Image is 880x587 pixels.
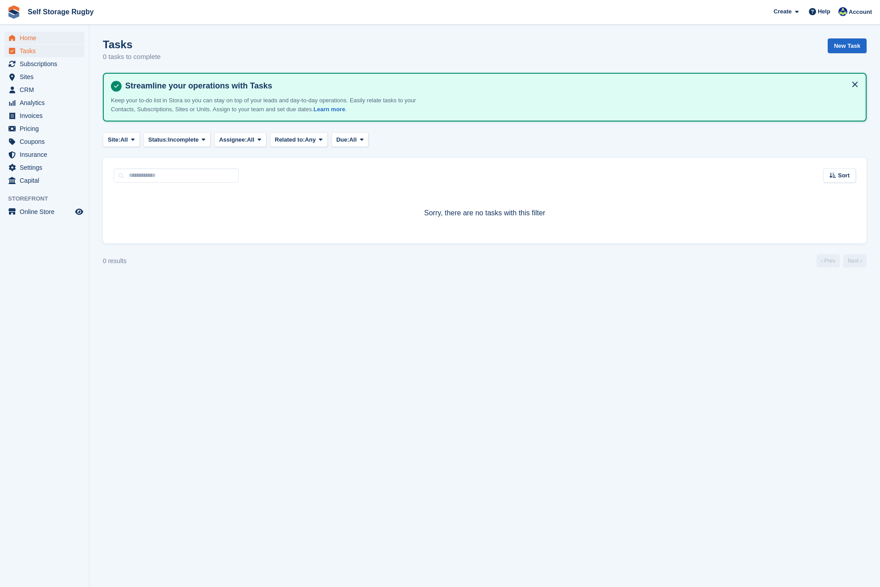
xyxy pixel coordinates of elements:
a: Self Storage Rugby [24,4,97,19]
div: 0 results [103,256,127,266]
a: Next [843,254,867,268]
span: Coupons [20,135,73,148]
span: Subscriptions [20,58,73,70]
a: menu [4,96,85,109]
a: New Task [828,38,867,53]
span: Capital [20,174,73,187]
button: Due: All [331,132,368,147]
p: Keep your to-do list in Stora so you can stay on top of your leads and day-to-day operations. Eas... [111,96,424,113]
a: menu [4,148,85,161]
p: 0 tasks to complete [103,52,161,62]
span: All [349,135,357,144]
span: Related to: [275,135,305,144]
a: Preview store [74,206,85,217]
a: menu [4,45,85,57]
span: Due: [336,135,349,144]
h4: Streamline your operations with Tasks [122,81,859,91]
span: Sites [20,71,73,83]
a: menu [4,32,85,44]
button: Site: All [103,132,140,147]
span: Any [305,135,316,144]
img: stora-icon-8386f47178a22dfd0bd8f6a31ec36ba5ce8667c1dd55bd0f319d3a0aa187defe.svg [7,5,21,19]
p: Sorry, there are no tasks with this filter [114,208,856,218]
a: menu [4,84,85,96]
span: Settings [20,161,73,174]
span: Home [20,32,73,44]
a: menu [4,135,85,148]
a: menu [4,161,85,174]
a: menu [4,71,85,83]
a: menu [4,122,85,135]
button: Status: Incomplete [144,132,211,147]
img: Richard Palmer [838,7,847,16]
span: Status: [148,135,168,144]
span: Sort [838,171,850,180]
span: Tasks [20,45,73,57]
span: Help [818,7,830,16]
button: Assignee: All [214,132,267,147]
a: menu [4,174,85,187]
a: Learn more [313,106,345,113]
nav: Page [815,254,868,268]
span: Site: [108,135,120,144]
span: Online Store [20,205,73,218]
h1: Tasks [103,38,161,50]
button: Related to: Any [270,132,328,147]
span: Create [774,7,791,16]
span: All [120,135,128,144]
span: Invoices [20,109,73,122]
span: Account [849,8,872,17]
a: menu [4,205,85,218]
span: Insurance [20,148,73,161]
span: Analytics [20,96,73,109]
span: Storefront [8,194,89,203]
a: menu [4,58,85,70]
span: All [247,135,254,144]
span: Incomplete [168,135,199,144]
span: Pricing [20,122,73,135]
a: menu [4,109,85,122]
span: Assignee: [219,135,247,144]
a: Previous [817,254,840,268]
span: CRM [20,84,73,96]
